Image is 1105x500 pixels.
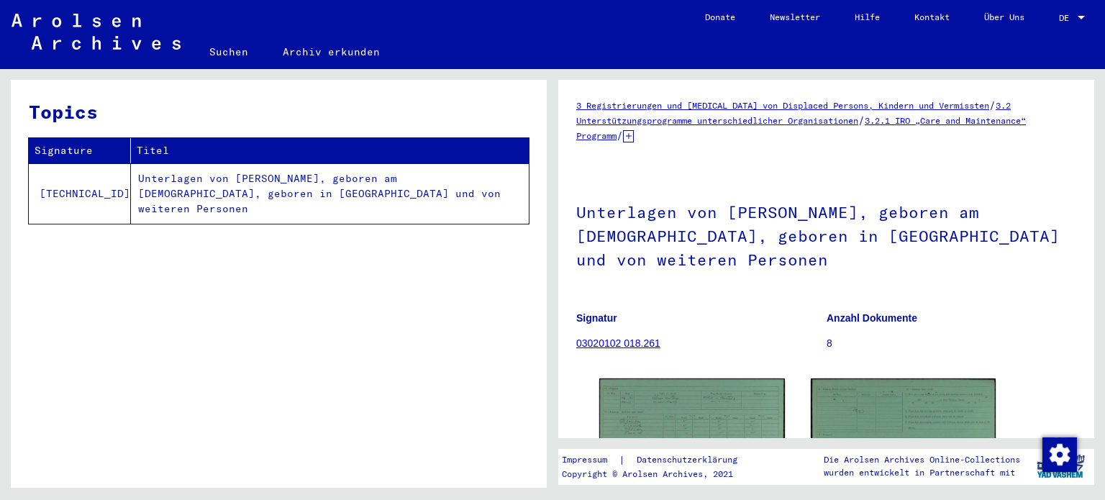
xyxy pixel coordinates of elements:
a: Datenschutzerklärung [625,453,755,468]
span: / [617,129,623,142]
a: 03020102 018.261 [576,337,660,349]
a: Suchen [192,35,265,69]
p: 8 [827,336,1076,351]
span: / [858,114,865,127]
b: Anzahl Dokumente [827,312,917,324]
p: Die Arolsen Archives Online-Collections [824,453,1020,466]
a: Archiv erkunden [265,35,397,69]
div: | [562,453,755,468]
img: yv_logo.png [1034,448,1088,484]
th: Signature [29,138,131,163]
a: Impressum [562,453,619,468]
h1: Unterlagen von [PERSON_NAME], geboren am [DEMOGRAPHIC_DATA], geboren in [GEOGRAPHIC_DATA] und von... [576,179,1076,290]
td: Unterlagen von [PERSON_NAME], geboren am [DEMOGRAPHIC_DATA], geboren in [GEOGRAPHIC_DATA] und von... [131,163,529,224]
b: Signatur [576,312,617,324]
img: Zustimmung ändern [1042,437,1077,472]
img: Arolsen_neg.svg [12,14,181,50]
a: 3 Registrierungen und [MEDICAL_DATA] von Displaced Persons, Kindern und Vermissten [576,100,989,111]
span: / [989,99,996,112]
div: Zustimmung ändern [1042,437,1076,471]
td: [TECHNICAL_ID] [29,163,131,224]
p: wurden entwickelt in Partnerschaft mit [824,466,1020,479]
h3: Topics [29,98,528,126]
span: DE [1059,13,1075,23]
p: Copyright © Arolsen Archives, 2021 [562,468,755,481]
th: Titel [131,138,529,163]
